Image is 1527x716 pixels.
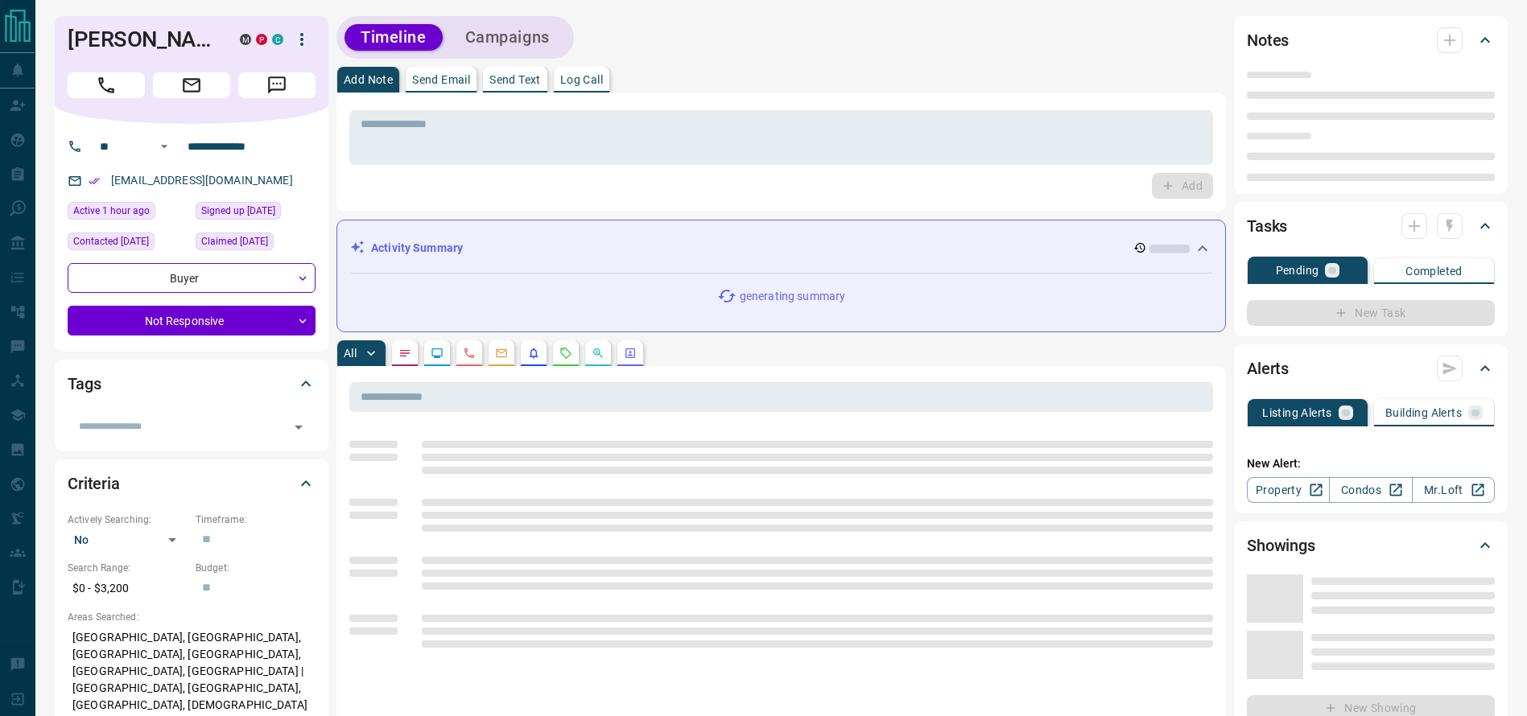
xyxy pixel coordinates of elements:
div: Criteria [68,464,316,503]
p: New Alert: [1247,455,1495,472]
span: Call [68,72,145,98]
div: Thu Jan 07 2021 [196,232,316,255]
div: Not Responsive [68,306,316,335]
svg: Calls [463,347,476,360]
div: Activity Summary [350,233,1212,263]
svg: Lead Browsing Activity [431,347,444,360]
div: mrloft.ca [240,34,251,45]
div: Tasks [1247,207,1495,245]
svg: Agent Actions [624,347,637,360]
h2: Tags [68,371,101,397]
h2: Criteria [68,471,120,496]
h2: Showings [1247,533,1315,558]
p: Actively Searching: [68,512,188,527]
div: Thu Jul 03 2025 [68,232,188,255]
svg: Requests [559,347,572,360]
p: $0 - $3,200 [68,575,188,602]
div: Showings [1247,526,1495,565]
div: condos.ca [272,34,283,45]
button: Campaigns [449,24,566,51]
div: Fri Nov 20 2020 [196,202,316,224]
span: Signed up [DATE] [201,203,275,219]
h2: Tasks [1247,213,1287,239]
svg: Email Verified [89,175,100,187]
p: Send Text [489,74,541,85]
div: Tags [68,364,316,403]
span: Email [153,72,230,98]
a: Property [1247,477,1330,503]
div: Buyer [68,263,316,293]
h2: Notes [1247,27,1289,53]
p: Log Call [560,74,603,85]
h2: Alerts [1247,356,1289,381]
p: All [344,348,357,359]
p: Timeframe: [196,512,316,527]
button: Timeline [345,24,443,51]
div: Tue Sep 16 2025 [68,202,188,224]
span: Claimed [DATE] [201,233,268,249]
a: Mr.Loft [1412,477,1495,503]
button: Open [287,416,310,438]
button: Open [155,137,174,156]
p: Areas Searched: [68,610,316,624]
span: Message [238,72,316,98]
p: Completed [1405,265,1463,277]
div: property.ca [256,34,267,45]
p: generating summary [740,288,845,305]
p: Pending [1276,265,1319,276]
div: Alerts [1247,349,1495,388]
a: Condos [1329,477,1412,503]
p: Listing Alerts [1262,407,1332,418]
p: Search Range: [68,561,188,575]
h1: [PERSON_NAME] [68,27,216,52]
a: [EMAIL_ADDRESS][DOMAIN_NAME] [111,174,293,187]
p: Building Alerts [1385,407,1462,418]
svg: Emails [495,347,508,360]
p: Budget: [196,561,316,575]
svg: Opportunities [592,347,605,360]
p: Activity Summary [371,240,463,257]
span: Contacted [DATE] [73,233,149,249]
p: Send Email [412,74,470,85]
svg: Listing Alerts [527,347,540,360]
svg: Notes [398,347,411,360]
div: No [68,527,188,553]
div: Notes [1247,21,1495,60]
p: Add Note [344,74,393,85]
span: Active 1 hour ago [73,203,150,219]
